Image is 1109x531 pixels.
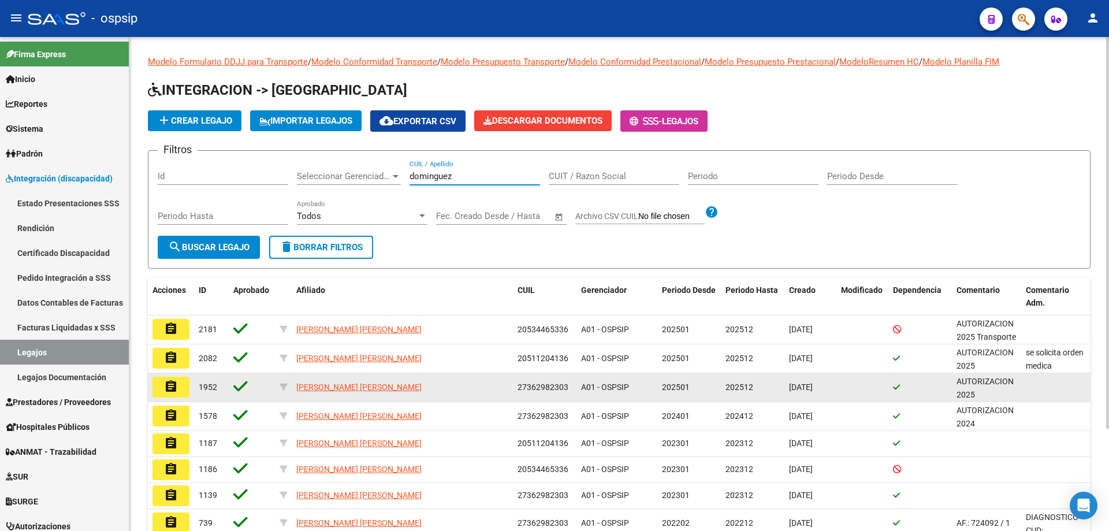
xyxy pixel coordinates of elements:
datatable-header-cell: Comentario Adm. [1021,278,1091,316]
span: 202301 [662,491,690,500]
input: Fecha fin [493,211,549,221]
datatable-header-cell: CUIL [513,278,576,316]
datatable-header-cell: Gerenciador [576,278,657,316]
mat-icon: delete [280,240,293,254]
span: 202401 [662,411,690,421]
span: Modificado [841,285,883,295]
a: Modelo Conformidad Transporte [311,57,437,67]
span: INTEGRACION -> [GEOGRAPHIC_DATA] [148,82,407,98]
datatable-header-cell: Creado [784,278,836,316]
span: 202312 [725,465,753,474]
span: - [630,116,662,127]
mat-icon: cloud_download [379,114,393,128]
span: Inicio [6,73,35,86]
span: 1186 [199,465,217,474]
span: 202202 [662,518,690,528]
a: Modelo Presupuesto Prestacional [705,57,836,67]
mat-icon: assignment [164,409,178,422]
span: Archivo CSV CUIL [575,211,638,221]
button: Crear Legajo [148,110,241,131]
span: A01 - OSPSIP [581,383,629,392]
span: 27362982303 [518,383,568,392]
span: Padrón [6,147,43,160]
span: AUTORIZACION 2025 [957,377,1014,399]
span: 20534465336 [518,325,568,334]
span: [DATE] [789,411,813,421]
datatable-header-cell: Modificado [836,278,888,316]
span: Gerenciador [581,285,627,295]
button: Buscar Legajo [158,236,260,259]
span: A01 - OSPSIP [581,518,629,528]
span: Reportes [6,98,47,110]
span: 1578 [199,411,217,421]
span: Descargar Documentos [483,116,602,126]
span: 202312 [725,491,753,500]
span: 27362982303 [518,491,568,500]
span: SURGE [6,495,38,508]
span: SUR [6,470,28,483]
button: Open calendar [553,210,566,224]
span: se solicita orden medica especificando dependencia para extension de autorizacion [1026,348,1084,423]
span: 202512 [725,325,753,334]
input: Fecha inicio [436,211,483,221]
span: Periodo Hasta [725,285,778,295]
span: [PERSON_NAME] [PERSON_NAME] [296,491,422,500]
span: A01 - OSPSIP [581,325,629,334]
datatable-header-cell: Dependencia [888,278,952,316]
span: Creado [789,285,816,295]
div: Open Intercom Messenger [1070,492,1097,519]
span: 739 [199,518,213,528]
span: 1139 [199,491,217,500]
span: - ospsip [91,6,137,31]
span: A01 - OSPSIP [581,354,629,363]
span: AUTORIZACION 2025 Transporte a TERAPIAS desde Agosto [957,319,1016,367]
mat-icon: assignment [164,436,178,450]
datatable-header-cell: ID [194,278,229,316]
mat-icon: add [157,113,171,127]
span: 1187 [199,439,217,448]
span: Hospitales Públicos [6,421,90,433]
span: Periodo Desde [662,285,716,295]
button: Descargar Documentos [474,110,612,131]
span: [PERSON_NAME] [PERSON_NAME] [296,465,422,474]
span: [PERSON_NAME] [PERSON_NAME] [296,354,422,363]
span: Dependencia [893,285,941,295]
span: [DATE] [789,439,813,448]
span: Prestadores / Proveedores [6,396,111,409]
span: CUIL [518,285,535,295]
span: [PERSON_NAME] [PERSON_NAME] [296,518,422,528]
span: A01 - OSPSIP [581,439,629,448]
h3: Filtros [158,142,198,158]
datatable-header-cell: Aprobado [229,278,275,316]
span: 20511204136 [518,439,568,448]
mat-icon: assignment [164,515,178,529]
span: 27362982303 [518,518,568,528]
span: 202412 [725,411,753,421]
mat-icon: assignment [164,488,178,502]
span: Comentario Adm. [1026,285,1069,308]
datatable-header-cell: Afiliado [292,278,513,316]
mat-icon: help [705,205,719,219]
span: AF.: 724092 / 1 [957,518,1010,528]
span: Aprobado [233,285,269,295]
datatable-header-cell: Comentario [952,278,1021,316]
span: Borrar Filtros [280,242,363,252]
span: [PERSON_NAME] [PERSON_NAME] [296,325,422,334]
span: [PERSON_NAME] [PERSON_NAME] [296,411,422,421]
span: Todos [297,211,321,221]
a: Modelo Conformidad Prestacional [568,57,701,67]
span: 1952 [199,383,217,392]
mat-icon: assignment [164,351,178,365]
span: 202301 [662,439,690,448]
button: Exportar CSV [370,110,466,132]
a: ModeloResumen HC [839,57,919,67]
span: Comentario [957,285,1000,295]
mat-icon: menu [9,11,23,25]
span: [DATE] [789,383,813,392]
mat-icon: search [168,240,182,254]
span: 27362982303 [518,411,568,421]
mat-icon: assignment [164,380,178,393]
span: Acciones [152,285,186,295]
span: IMPORTAR LEGAJOS [259,116,352,126]
button: -Legajos [620,110,708,132]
